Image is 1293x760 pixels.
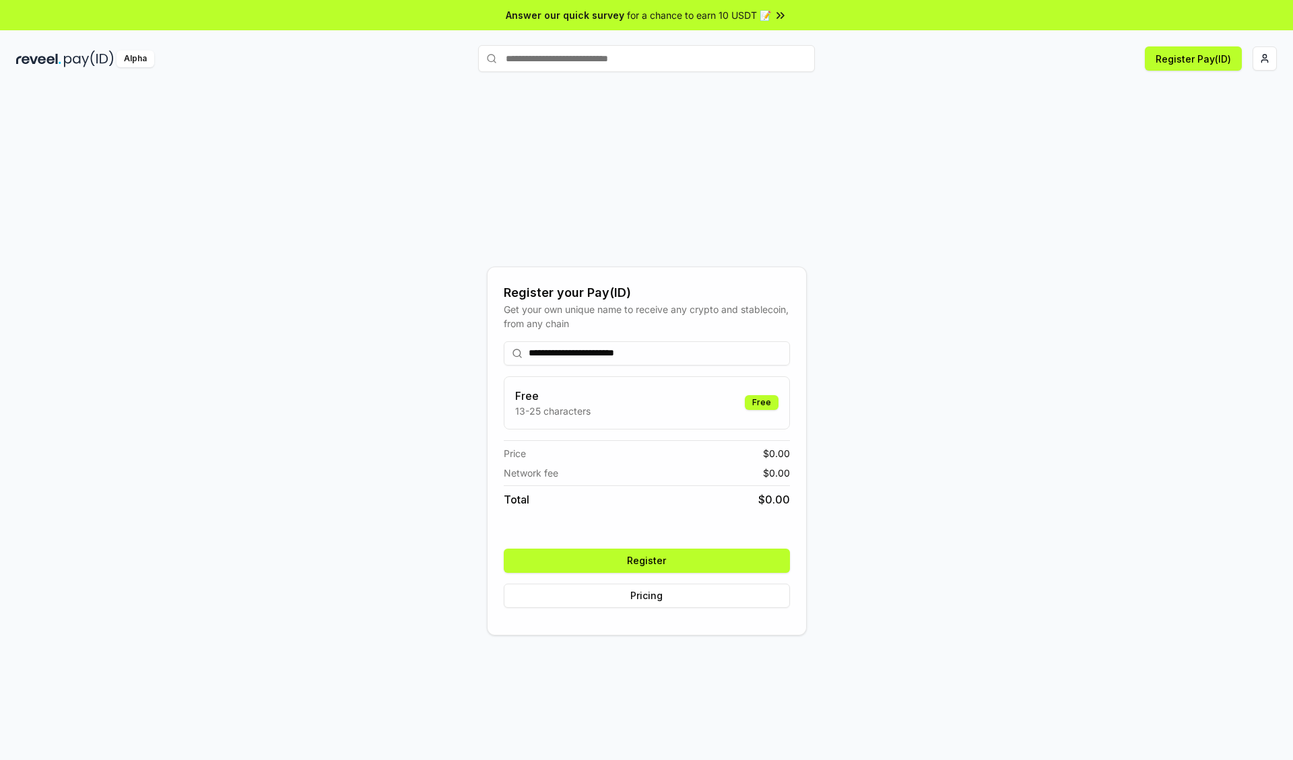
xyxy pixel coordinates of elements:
[504,446,526,460] span: Price
[515,388,591,404] h3: Free
[627,8,771,22] span: for a chance to earn 10 USDT 📝
[745,395,778,410] div: Free
[1145,46,1242,71] button: Register Pay(ID)
[758,491,790,508] span: $ 0.00
[763,466,790,480] span: $ 0.00
[16,50,61,67] img: reveel_dark
[504,283,790,302] div: Register your Pay(ID)
[504,302,790,331] div: Get your own unique name to receive any crypto and stablecoin, from any chain
[117,50,154,67] div: Alpha
[504,584,790,608] button: Pricing
[64,50,114,67] img: pay_id
[504,549,790,573] button: Register
[504,491,529,508] span: Total
[506,8,624,22] span: Answer our quick survey
[763,446,790,460] span: $ 0.00
[515,404,591,418] p: 13-25 characters
[504,466,558,480] span: Network fee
